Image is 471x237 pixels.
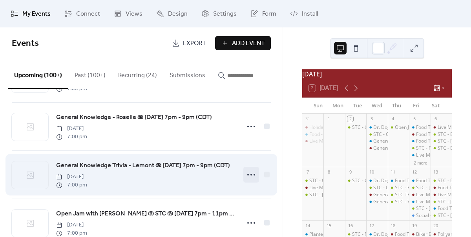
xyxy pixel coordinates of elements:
[366,199,387,205] div: General Knowledge Trivia - Roselle @ Wed Sep 10, 2025 7pm - 9pm (CDT)
[302,192,323,198] div: STC - Hunt House Creative Arts Center Adult Band Showcase @ Sun Sep 7, 2025 5pm - 7pm (CDT)STC - ...
[56,161,230,171] a: General Knowledge Trivia - Lemont @ [DATE] 7pm - 9pm (CDT)
[433,223,439,228] div: 20
[409,145,430,152] div: STC - Four Ds BBQ @ Fri Sep 5, 2025 5pm - 9pm (CDT)
[366,177,387,184] div: Dr. Dog’s Food Truck - Roselle @ Weekly from 6pm to 9pm
[108,3,148,24] a: Views
[390,223,396,228] div: 18
[195,3,243,24] a: Settings
[409,138,430,145] div: Food Truck- Uncle Cams Sandwiches - Roselle @ Fri Sep 5, 2025 5pm - 9pm (CDT)
[431,124,452,131] div: Live Music- InFunktious Duo - Lemont @ Sat Sep 6, 2025 2pm - 5pm (CDT)
[369,223,374,228] div: 17
[326,116,332,122] div: 1
[369,169,374,175] div: 10
[328,98,348,114] div: Mon
[431,145,452,152] div: STC - EXHALE @ Sat Sep 6, 2025 7pm - 10pm (CDT)
[431,185,452,191] div: Food Truck - Happy Times - Lemont @ Sat Sep 13, 2025 2pm - 6pm (CDT)
[347,116,353,122] div: 2
[305,169,310,175] div: 7
[431,192,452,198] div: Live Music - Mike Hayes -Lemont @ Sat Sep 13, 2025 2pm - 5pm (CDT)
[309,185,433,191] div: Live Music - [PERSON_NAME] @ [DATE] 2pm - 4pm (CDT)
[426,98,445,114] div: Sat
[56,173,87,181] span: [DATE]
[366,124,387,131] div: Dr. Dog’s Food Truck - Roselle @ Weekly from 6pm to 9pm
[305,223,310,228] div: 14
[411,169,417,175] div: 12
[309,131,438,138] div: Food - Good Stuff Eats - Roselle @ [DATE] 1pm - 4pm (CDT)
[245,3,282,24] a: Form
[345,124,366,131] div: STC - General Knowledge Trivia @ Tue Sep 2, 2025 7pm - 9pm (CDT)
[387,98,406,114] div: Thu
[411,159,430,166] button: 2 more
[56,221,87,229] span: [DATE]
[262,9,276,19] span: Form
[409,124,430,131] div: Food Truck - Koris Koop -Roselle @ Fri Sep 5, 2025 5pm - 9pm (CDT)
[388,185,409,191] div: STC - Happy Lobster @ Thu Sep 11, 2025 5pm - 9pm (CDT)
[409,131,430,138] div: Food Truck - Pizza 750 - Lemont @ Fri Sep 5, 2025 5pm - 9pm (CDT)
[409,212,430,219] div: Social - Magician Pat Flanagan @ Fri Sep 12, 2025 8pm - 10:30pm (CDT)
[366,185,387,191] div: STC - Charity Bike Ride with Sammy's Bikes @ Weekly from 6pm to 7:30pm on Wednesday from Wed May ...
[431,199,452,205] div: STC - Billy Denton @ Sat Sep 13, 2025 2pm - 5pm (CDT)
[76,9,100,19] span: Connect
[431,205,452,212] div: Food Truck - Chuck’s Wood Fired Pizza - Roselle @ Sat Sep 13, 2025 5pm - 8pm (CST)
[5,3,57,24] a: My Events
[411,116,417,122] div: 5
[309,98,328,114] div: Sun
[22,9,51,19] span: My Events
[409,192,430,198] div: Live Music - Dan Colles - Lemont @ Fri Sep 12, 2025 7pm - 10pm (CDT)
[232,39,265,48] span: Add Event
[347,169,353,175] div: 9
[388,192,409,198] div: STC THEME NIGHT - YACHT ROCK @ Thu Sep 11, 2025 6pm - 10pm (CDT)
[126,9,142,19] span: Views
[433,116,439,122] div: 6
[345,177,366,184] div: STC - General Knowledge Trivia @ Tue Sep 9, 2025 7pm - 9pm (CDT)
[366,145,387,152] div: General Knowledge Trivia - Lemont @ Wed Sep 3, 2025 7pm - 9pm (CDT)
[390,116,396,122] div: 4
[56,125,87,133] span: [DATE]
[409,205,430,212] div: STC - Warren Douglas Band @ Fri Sep 12, 2025 7pm - 10pm (CDT)
[302,138,323,145] div: Live Music - Shawn Salmon - Lemont @ Sun Aug 31, 2025 2pm - 5pm (CDT)
[388,177,409,184] div: Food Truck - Dr Dogs - Roselle @ Thu Sep 11, 2025 5pm - 9pm (CDT)
[112,59,163,88] button: Recurring (24)
[8,59,68,89] button: Upcoming (100+)
[56,209,235,219] a: Open Jam with [PERSON_NAME] @ STC @ [DATE] 7pm - 11pm (CDT)
[166,36,212,50] a: Export
[388,199,409,205] div: STC - Yacht Rockettes @ Thu Sep 11, 2025 7pm - 10pm (CDT)
[56,181,87,189] span: 7:00 pm
[431,138,452,145] div: STC - Terry Byrne @ Sat Sep 6, 2025 2pm - 5pm (CDT)
[58,3,106,24] a: Connect
[409,177,430,184] div: Food Truck - Da Wing Wagon/ Launch party - Roselle @ Fri Sep 12, 2025 5pm - 9pm (CDT)
[213,9,237,19] span: Settings
[56,133,87,141] span: 7:00 pm
[409,199,430,205] div: Live Music - JD Kostyk - Roselle @ Fri Sep 12, 2025 7pm - 10pm (CDT)
[215,36,271,50] button: Add Event
[409,185,430,191] div: STC - Pierogi Rig @ Fri Sep 12, 2025 5pm - 9pm (CDT)
[411,223,417,228] div: 19
[431,131,452,138] div: STC - Brew Town Bites @ Sat Sep 6, 2025 2pm - 7pm (CDT)
[367,98,387,114] div: Wed
[366,192,387,198] div: General Knowledge Trivia - Lemont @ Wed Sep 10, 2025 7pm - 9pm (CDT)
[302,177,323,184] div: STC - Outdoor Doggie Dining class @ 1pm - 2:30pm (CDT)
[68,59,112,88] button: Past (100+)
[56,113,212,122] span: General Knowledge - Roselle @ [DATE] 7pm - 9pm (CDT)
[305,116,310,122] div: 31
[302,9,318,19] span: Install
[388,124,409,131] div: Open Jam with Sam Wyatt @ STC @ Thu Sep 4, 2025 7pm - 11pm (CDT)
[406,98,426,114] div: Fri
[302,124,323,131] div: Holiday Taproom Hours 12pm -10pm @ Sun Aug 31, 2025
[366,131,387,138] div: STC - Charity Bike Ride with Sammy's Bikes @ Weekly from 6pm to 7:30pm on Wednesday from Wed May ...
[326,169,332,175] div: 8
[302,185,323,191] div: Live Music - Dylan Raymond - Lemont @ Sun Sep 7, 2025 2pm - 4pm (CDT)
[431,212,452,219] div: STC - Matt Keen Band @ Sat Sep 13, 2025 7pm - 10pm (CDT)
[183,39,206,48] span: Export
[12,35,39,52] span: Events
[309,124,413,131] div: Holiday Taproom Hours 12pm -10pm @ [DATE]
[56,209,235,219] span: Open Jam with [PERSON_NAME] @ STC @ [DATE] 7pm - 11pm (CDT)
[302,69,452,79] div: [DATE]
[366,138,387,145] div: General Knowledge - Roselle @ Wed Sep 3, 2025 7pm - 9pm (CDT)
[326,223,332,228] div: 15
[347,223,353,228] div: 16
[369,116,374,122] div: 3
[163,59,212,88] button: Submissions
[433,169,439,175] div: 13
